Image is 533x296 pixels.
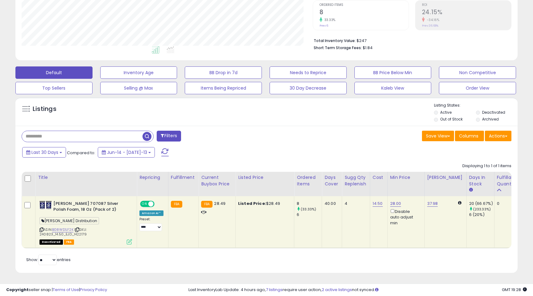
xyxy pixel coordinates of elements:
div: 6 (20%) [469,212,494,218]
div: Current Buybox Price [201,174,233,187]
div: Days Cover [324,174,339,187]
div: 8 [297,201,322,206]
h5: Listings [33,105,56,113]
label: Archived [482,116,499,122]
button: BB Price Below Min [354,66,432,79]
div: Days In Stock [469,174,492,187]
small: FBA [201,201,213,208]
div: 40.00 [324,201,337,206]
button: Items Being Repriced [185,82,262,94]
a: 2 active listings [322,287,352,293]
span: Jun-14 - [DATE]-13 [107,149,147,155]
b: Total Inventory Value: [314,38,356,43]
h2: 24.15% [422,9,511,17]
button: Save View [422,131,454,141]
div: Fulfillment [171,174,196,181]
span: [PERSON_NAME] Distribution [39,217,99,224]
span: Columns [459,133,478,139]
span: Ordered Items [320,3,409,7]
label: Active [440,110,452,115]
div: Repricing [139,174,166,181]
a: B08WS1LF2K [52,227,73,232]
button: Columns [455,131,484,141]
button: Non Competitive [439,66,516,79]
div: 4 [345,201,365,206]
div: Min Price [390,174,422,181]
div: Last InventoryLab Update: 4 hours ago, require user action, not synced. [188,287,527,293]
small: Prev: 6 [320,24,328,27]
div: Cost [373,174,385,181]
span: ROI [422,3,511,7]
div: Displaying 1 to 1 of 1 items [462,163,511,169]
div: Listed Price [238,174,291,181]
button: 30 Day Decrease [270,82,347,94]
span: 28.49 [214,201,225,206]
label: Deactivated [482,110,505,115]
button: Top Sellers [15,82,93,94]
b: [PERSON_NAME] 707087 Silver Polish Foam, 18 Oz (Pack of 2) [53,201,128,214]
div: 6 [297,212,322,218]
p: Listing States: [434,103,517,108]
th: Please note that this number is a calculation based on your required days of coverage and your ve... [342,172,370,196]
button: Selling @ Max [100,82,177,94]
button: Kaleb View [354,82,432,94]
a: 28.00 [390,201,401,207]
small: Prev: 36.68% [422,24,438,27]
div: [PERSON_NAME] [427,174,464,181]
div: Title [38,174,134,181]
div: Sugg Qty Replenish [345,174,367,187]
label: Out of Stock [440,116,463,122]
div: Ordered Items [297,174,319,187]
div: ASIN: [39,201,132,244]
div: Amazon AI * [139,210,163,216]
span: ON [141,201,148,207]
button: Order View [439,82,516,94]
button: Jun-14 - [DATE]-13 [98,147,155,158]
span: 2025-08-13 19:28 GMT [502,287,527,293]
small: FBA [171,201,182,208]
span: Compared to: [67,150,95,156]
button: Filters [157,131,181,142]
small: (33.33%) [301,207,316,212]
span: Show: entries [26,257,71,263]
span: All listings that are unavailable for purchase on Amazon for any reason other than out-of-stock [39,239,63,245]
div: Fulfillable Quantity [497,174,518,187]
b: Listed Price: [238,201,266,206]
a: Terms of Use [53,287,79,293]
a: 7 listings [266,287,283,293]
span: $1.84 [363,45,373,51]
div: $28.49 [238,201,289,206]
span: Last 30 Days [31,149,58,155]
small: Days In Stock. [469,187,473,193]
button: Default [15,66,93,79]
button: BB Drop in 7d [185,66,262,79]
b: Short Term Storage Fees: [314,45,362,50]
span: FBA [64,239,74,245]
span: | SKU: 240823_14.50_EJD_1422179 [39,227,87,236]
div: Disable auto adjust min [390,208,420,226]
div: 0 [497,201,516,206]
small: (233.33%) [473,207,491,212]
button: Needs to Reprice [270,66,347,79]
a: 14.50 [373,201,383,207]
div: seller snap | | [6,287,107,293]
a: 37.98 [427,201,438,207]
li: $247 [314,36,507,44]
a: Privacy Policy [80,287,107,293]
small: 33.33% [322,18,336,22]
button: Actions [485,131,511,141]
div: 20 (66.67%) [469,201,494,206]
div: Preset: [139,217,163,231]
button: Last 30 Days [22,147,66,158]
span: OFF [154,201,163,207]
h2: 8 [320,9,409,17]
small: -34.16% [425,18,440,22]
strong: Copyright [6,287,29,293]
button: Inventory Age [100,66,177,79]
img: 51EFnUP7vjL._SL40_.jpg [39,201,52,209]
